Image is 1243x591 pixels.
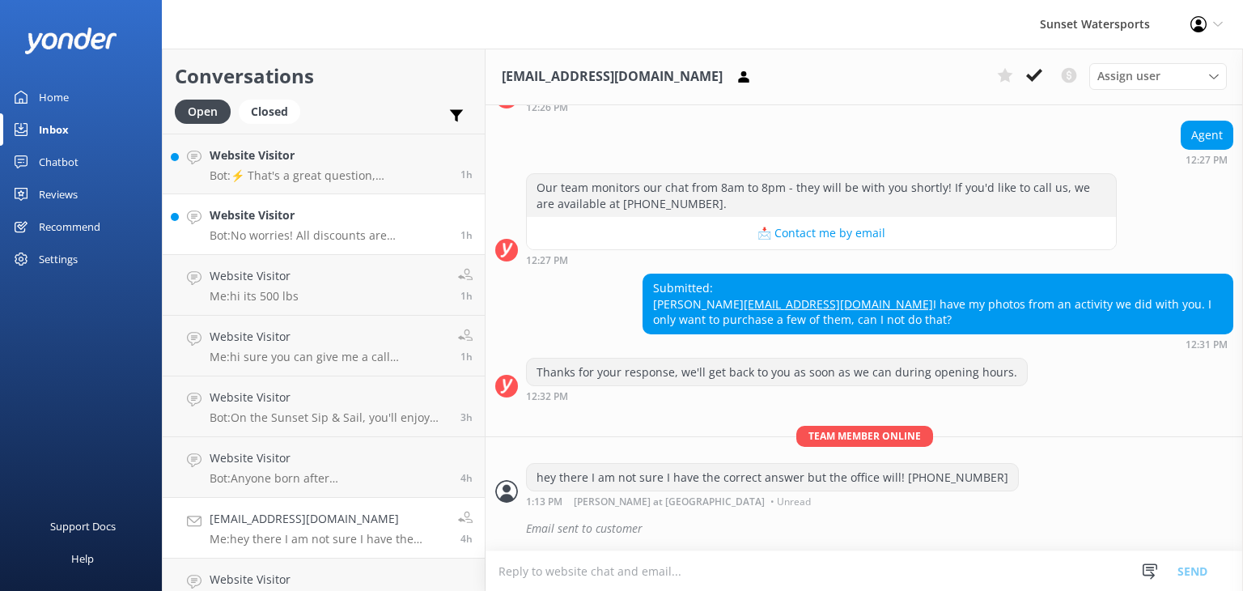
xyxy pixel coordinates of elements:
a: [EMAIL_ADDRESS][DOMAIN_NAME] [744,296,933,312]
p: Me: hi its 500 lbs [210,289,299,304]
span: Oct 11 2025 12:21pm (UTC -05:00) America/Cancun [460,471,473,485]
span: Oct 11 2025 03:47pm (UTC -05:00) America/Cancun [460,168,473,181]
strong: 12:26 PM [526,103,568,113]
h4: Website Visitor [210,449,448,467]
p: Me: hi sure you can give me a call [PHONE_NUMBER] [210,350,446,364]
h4: Website Visitor [210,147,448,164]
div: 2025-10-11T17:16:21.228 [495,515,1233,542]
p: Bot: On the Sunset Sip & Sail, you'll enjoy appetizers like jerk chicken sliders, BBQ meatballs, ... [210,410,448,425]
span: Oct 11 2025 03:08pm (UTC -05:00) America/Cancun [460,289,473,303]
div: Submitted: [PERSON_NAME] I have my photos from an activity we did with you. I only want to purcha... [643,274,1232,334]
a: Website VisitorBot:On the Sunset Sip & Sail, you'll enjoy appetizers like jerk chicken sliders, B... [163,376,485,437]
span: • Unread [770,497,811,507]
div: Oct 11 2025 11:31am (UTC -05:00) America/Cancun [643,338,1233,350]
div: Chatbot [39,146,78,178]
div: Inbox [39,113,69,146]
div: Reviews [39,178,78,210]
span: Oct 11 2025 01:48pm (UTC -05:00) America/Cancun [460,410,473,424]
a: [EMAIL_ADDRESS][DOMAIN_NAME]Me:hey there I am not sure I have the correct answer but the office w... [163,498,485,559]
span: Oct 11 2025 03:08pm (UTC -05:00) America/Cancun [460,350,473,364]
h3: [EMAIL_ADDRESS][DOMAIN_NAME] [502,66,723,87]
strong: 12:32 PM [526,392,568,402]
a: Closed [239,102,308,120]
div: Help [71,542,94,575]
div: Home [39,81,69,113]
a: Website VisitorMe:hi sure you can give me a call [PHONE_NUMBER]1h [163,316,485,376]
span: Oct 11 2025 03:28pm (UTC -05:00) America/Cancun [460,228,473,242]
h4: Website Visitor [210,328,446,346]
strong: 1:13 PM [526,497,562,507]
div: Support Docs [50,510,116,542]
strong: 12:27 PM [1186,155,1228,165]
h4: Website Visitor [210,267,299,285]
strong: 12:31 PM [1186,340,1228,350]
h2: Conversations [175,61,473,91]
a: Website VisitorBot:No worries! All discounts are automatically applied at checkout, so you won't ... [163,194,485,255]
span: Oct 11 2025 12:13pm (UTC -05:00) America/Cancun [460,532,473,546]
strong: 12:27 PM [526,256,568,266]
h4: Website Visitor [210,389,448,406]
p: Bot: ⚡ That's a great question, unfortunately I do not know the answer. I'm going to reach out to... [210,168,448,183]
div: Closed [239,100,300,124]
div: Oct 11 2025 12:13pm (UTC -05:00) America/Cancun [526,495,1019,507]
span: Assign user [1097,67,1160,85]
div: Oct 11 2025 11:26am (UTC -05:00) America/Cancun [526,101,863,113]
h4: Website Visitor [210,206,448,224]
div: Assign User [1089,63,1227,89]
a: Open [175,102,239,120]
h4: [EMAIL_ADDRESS][DOMAIN_NAME] [210,510,446,528]
h4: Website Visitor [210,571,448,589]
a: Website VisitorBot:Anyone born after [DEMOGRAPHIC_DATA], must take the [US_STATE] Boater Safety T... [163,437,485,498]
div: Open [175,100,231,124]
span: Team member online [796,426,933,446]
div: Email sent to customer [526,515,1233,542]
div: Settings [39,243,78,275]
div: Thanks for your response, we'll get back to you as soon as we can during opening hours. [527,359,1027,386]
div: Recommend [39,210,100,243]
img: yonder-white-logo.png [24,28,117,54]
a: Website VisitorBot:⚡ That's a great question, unfortunately I do not know the answer. I'm going t... [163,134,485,194]
div: Agent [1181,121,1232,149]
div: Oct 11 2025 11:27am (UTC -05:00) America/Cancun [1181,154,1233,165]
div: hey there I am not sure I have the correct answer but the office will! [PHONE_NUMBER] [527,464,1018,491]
div: Our team monitors our chat from 8am to 8pm - they will be with you shortly! If you'd like to call... [527,174,1116,217]
button: 📩 Contact me by email [527,217,1116,249]
div: Oct 11 2025 11:27am (UTC -05:00) America/Cancun [526,254,1117,266]
div: Oct 11 2025 11:32am (UTC -05:00) America/Cancun [526,390,1028,402]
p: Bot: No worries! All discounts are automatically applied at checkout, so you won't need to enter ... [210,228,448,243]
p: Bot: Anyone born after [DEMOGRAPHIC_DATA], must take the [US_STATE] Boater Safety Test to operate... [210,471,448,486]
span: [PERSON_NAME] at [GEOGRAPHIC_DATA] [574,497,765,507]
a: Website VisitorMe:hi its 500 lbs1h [163,255,485,316]
p: Me: hey there I am not sure I have the correct answer but the office will! [PHONE_NUMBER] [210,532,446,546]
